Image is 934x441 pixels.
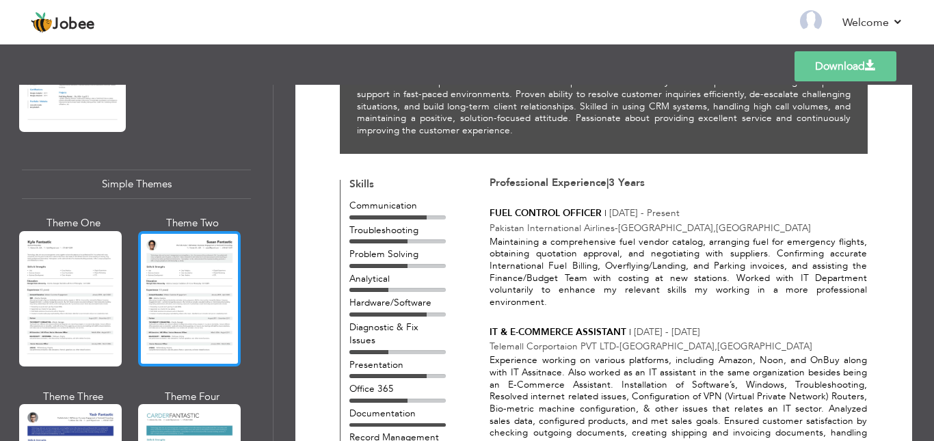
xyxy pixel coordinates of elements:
a: Welcome [842,14,903,31]
span: [DATE] - [DATE] [634,325,700,338]
div: Troubleshooting [349,224,445,237]
div: Analytical [349,272,445,285]
a: Jobee [31,12,95,34]
div: Theme Three [22,390,124,404]
span: | [629,325,631,338]
div: Presentation [349,358,445,371]
a: Download [795,51,896,81]
div: Problem Solving [349,248,445,260]
p: Telemall Corportaion PVT LTD [GEOGRAPHIC_DATA] [GEOGRAPHIC_DATA] [490,340,867,353]
div: Diagnostic & Fix Issues [349,321,445,347]
p: Pakistan International Airlines [GEOGRAPHIC_DATA] [GEOGRAPHIC_DATA] [490,222,867,235]
div: Theme Two [141,216,243,230]
div: Hardware/Software [349,296,445,309]
span: Jobee [53,17,95,32]
p: Dedicated and empathetic Customer Service Representative with 3+ years of experience delivering e... [357,76,851,136]
div: Theme One [22,216,124,230]
span: - [616,340,619,353]
div: Documentation [349,407,445,420]
span: , [713,222,716,235]
div: Office 365 [349,382,445,395]
span: | [604,206,606,219]
span: | [606,176,609,190]
span: [DATE] - Present [609,206,680,219]
div: Simple Themes [22,170,251,199]
h3: Professional Experience 3 Years [490,178,867,189]
span: - [615,222,618,235]
span: FUEL CONTROL OFFICER [490,206,602,219]
span: , [715,340,717,353]
img: jobee.io [31,12,53,34]
div: Maintaining a comprehensive fuel vendor catalog, arranging fuel for emergency flights, obtaining ... [490,236,867,308]
span: IT & E-COMMERCE ASSISTANT [490,325,626,338]
h4: Skills [349,179,445,191]
div: Theme Four [141,390,243,404]
img: Profile Img [800,10,822,32]
div: Communication [349,199,445,212]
